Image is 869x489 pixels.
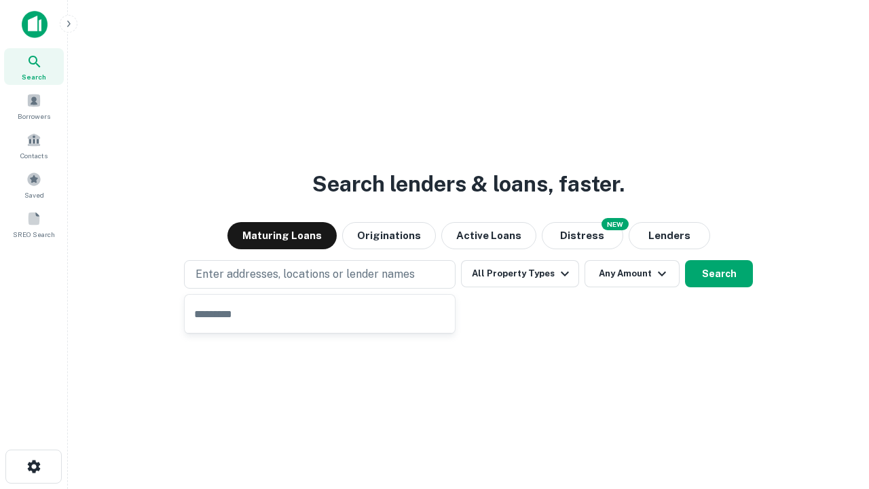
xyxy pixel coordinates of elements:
span: Borrowers [18,111,50,122]
a: Saved [4,166,64,203]
span: SREO Search [13,229,55,240]
span: Contacts [20,150,48,161]
a: SREO Search [4,206,64,242]
button: Lenders [629,222,710,249]
h3: Search lenders & loans, faster. [312,168,625,200]
button: Any Amount [585,260,680,287]
p: Enter addresses, locations or lender names [196,266,415,283]
button: Active Loans [441,222,536,249]
span: Saved [24,189,44,200]
img: capitalize-icon.png [22,11,48,38]
a: Search [4,48,64,85]
button: Search distressed loans with lien and other non-mortgage details. [542,222,623,249]
a: Contacts [4,127,64,164]
button: All Property Types [461,260,579,287]
a: Borrowers [4,88,64,124]
span: Search [22,71,46,82]
button: Search [685,260,753,287]
button: Maturing Loans [227,222,337,249]
button: Enter addresses, locations or lender names [184,260,456,289]
div: NEW [602,218,629,230]
iframe: Chat Widget [801,380,869,446]
button: Originations [342,222,436,249]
